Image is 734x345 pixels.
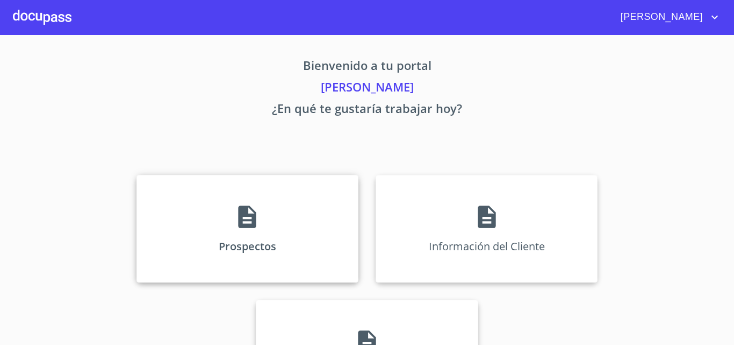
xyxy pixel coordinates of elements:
[429,239,545,254] p: Información del Cliente
[613,9,708,26] span: [PERSON_NAME]
[613,9,721,26] button: account of current user
[36,57,698,78] p: Bienvenido a tu portal
[219,239,276,254] p: Prospectos
[36,100,698,121] p: ¿En qué te gustaría trabajar hoy?
[36,78,698,100] p: [PERSON_NAME]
